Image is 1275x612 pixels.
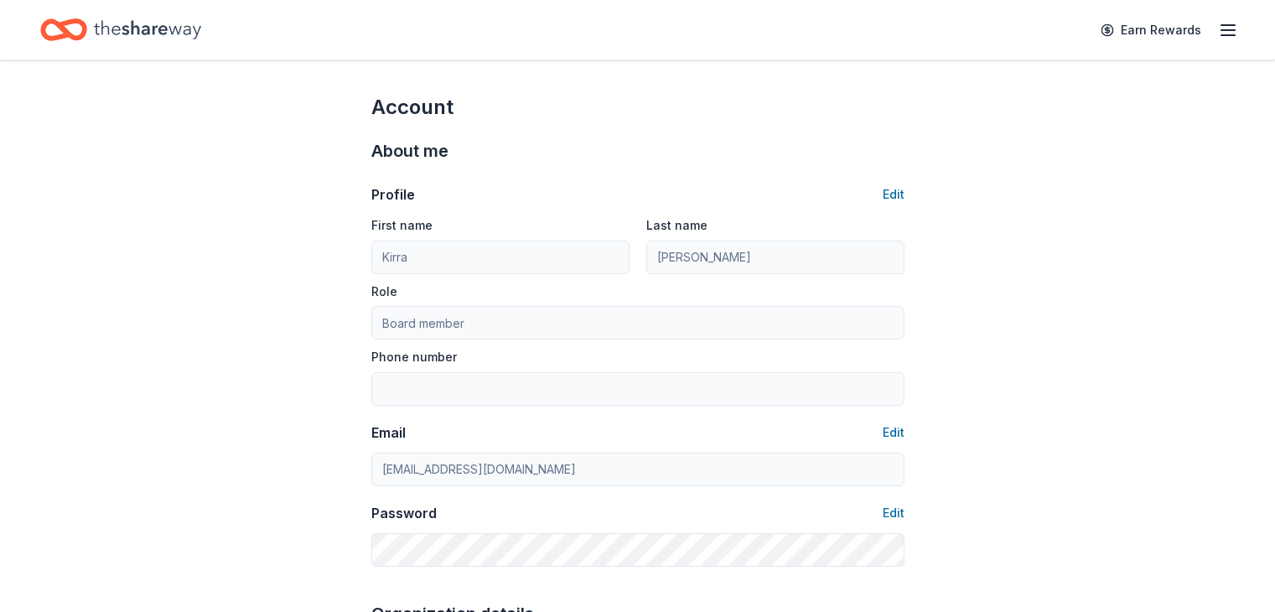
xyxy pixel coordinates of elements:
button: Edit [883,184,904,205]
button: Edit [883,503,904,523]
a: Earn Rewards [1091,15,1211,45]
div: Email [371,423,406,443]
div: Profile [371,184,415,205]
button: Edit [883,423,904,443]
label: First name [371,217,433,234]
div: Account [371,94,904,121]
label: Last name [646,217,707,234]
div: Password [371,503,437,523]
a: Home [40,10,201,49]
label: Phone number [371,349,457,366]
label: Role [371,283,397,300]
div: About me [371,137,904,164]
